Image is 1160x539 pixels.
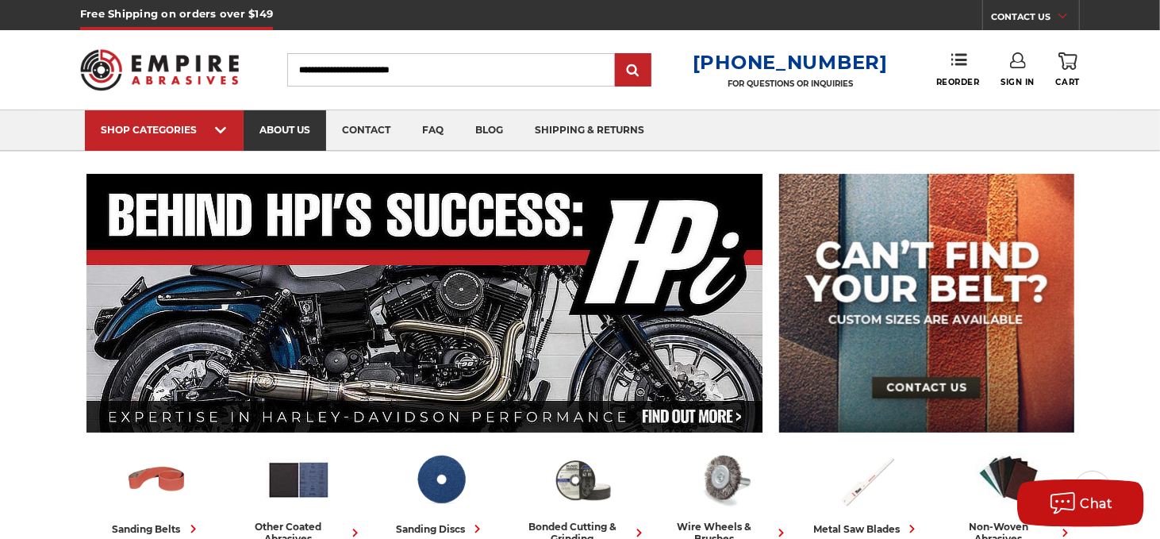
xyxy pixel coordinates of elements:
img: Empire Abrasives [80,39,239,101]
button: Next [1074,471,1112,509]
div: sanding belts [113,521,202,537]
img: Other Coated Abrasives [266,447,332,513]
img: Wire Wheels & Brushes [692,447,758,513]
img: Metal Saw Blades [834,447,900,513]
input: Submit [617,55,649,87]
div: sanding discs [396,521,486,537]
a: about us [244,110,326,151]
a: contact [326,110,406,151]
img: Bonded Cutting & Grinding [550,447,616,513]
a: shipping & returns [519,110,660,151]
div: SHOP CATEGORIES [101,124,228,136]
img: Banner for an interview featuring Horsepower Inc who makes Harley performance upgrades featured o... [86,174,763,433]
span: Sign In [1001,77,1035,87]
div: metal saw blades [813,521,920,537]
a: [PHONE_NUMBER] [693,51,888,74]
img: promo banner for custom belts. [779,174,1074,433]
button: Chat [1017,479,1144,527]
span: Reorder [936,77,980,87]
a: sanding discs [376,447,505,537]
span: Chat [1081,496,1113,511]
img: Sanding Belts [124,447,190,513]
a: blog [459,110,519,151]
a: faq [406,110,459,151]
a: CONTACT US [991,8,1079,30]
img: Sanding Discs [408,447,474,513]
a: Cart [1056,52,1080,87]
a: metal saw blades [802,447,931,537]
img: Non-woven Abrasives [976,447,1042,513]
a: Reorder [936,52,980,87]
span: Cart [1056,77,1080,87]
a: sanding belts [92,447,221,537]
p: FOR QUESTIONS OR INQUIRIES [693,79,888,89]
